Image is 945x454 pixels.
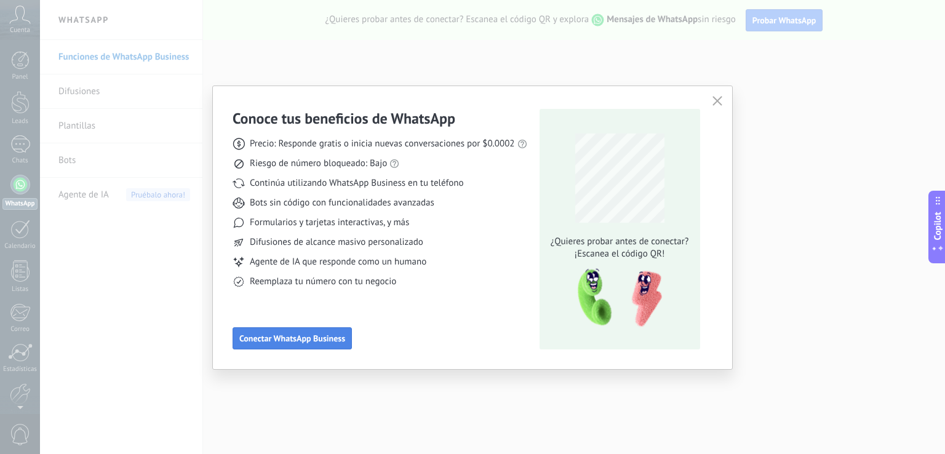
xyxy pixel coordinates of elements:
[547,236,692,248] span: ¿Quieres probar antes de conectar?
[250,197,434,209] span: Bots sin código con funcionalidades avanzadas
[250,157,387,170] span: Riesgo de número bloqueado: Bajo
[239,334,345,343] span: Conectar WhatsApp Business
[567,265,664,331] img: qr-pic-1x.png
[250,236,423,249] span: Difusiones de alcance masivo personalizado
[931,212,944,241] span: Copilot
[250,217,409,229] span: Formularios y tarjetas interactivas, y más
[233,109,455,128] h3: Conoce tus beneficios de WhatsApp
[250,177,463,189] span: Continúa utilizando WhatsApp Business en tu teléfono
[233,327,352,349] button: Conectar WhatsApp Business
[250,276,396,288] span: Reemplaza tu número con tu negocio
[250,138,515,150] span: Precio: Responde gratis o inicia nuevas conversaciones por $0.0002
[250,256,426,268] span: Agente de IA que responde como un humano
[547,248,692,260] span: ¡Escanea el código QR!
